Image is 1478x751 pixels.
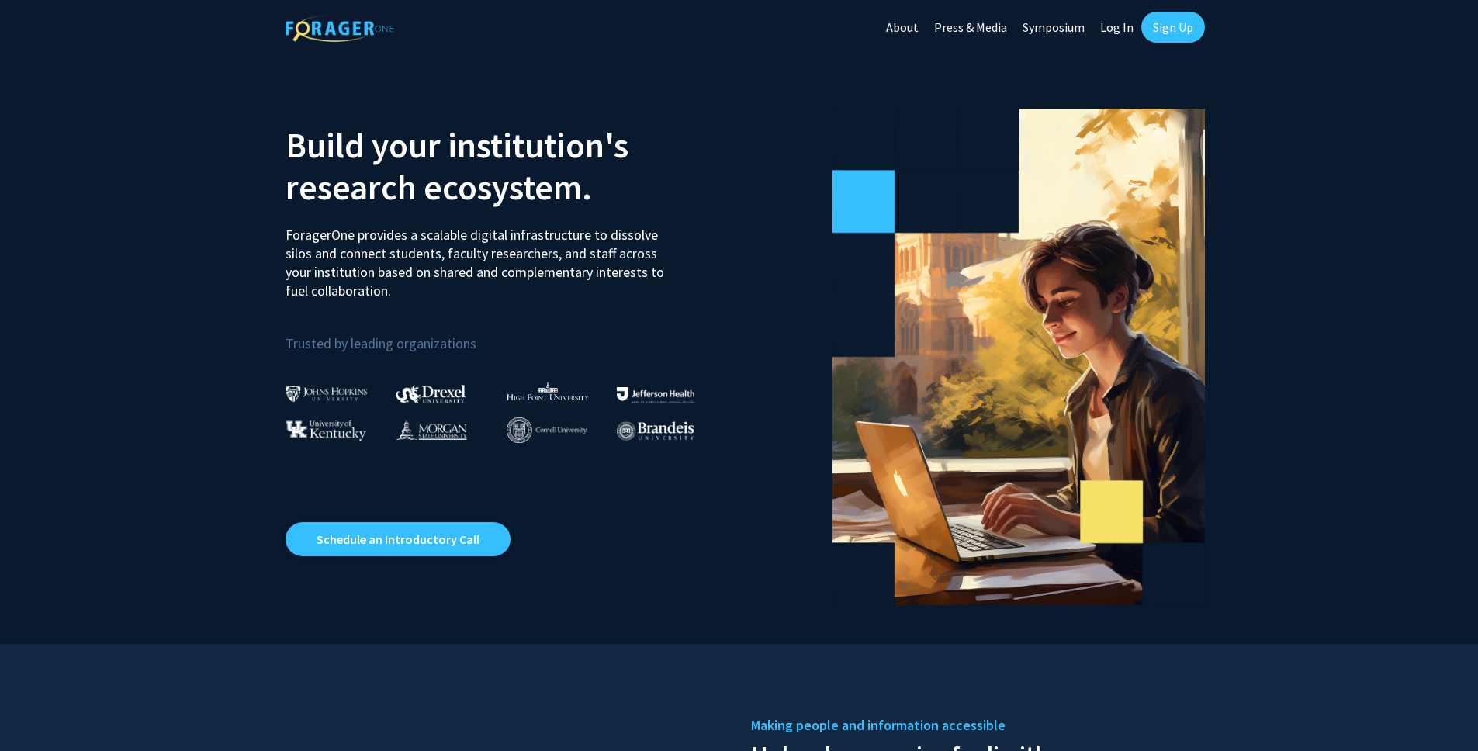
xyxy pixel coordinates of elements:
[751,714,1193,737] h5: Making people and information accessible
[286,313,728,355] p: Trusted by leading organizations
[507,382,589,400] img: High Point University
[396,420,467,440] img: Morgan State University
[12,681,66,739] iframe: Chat
[617,387,694,402] img: Thomas Jefferson University
[286,15,394,42] img: ForagerOne Logo
[507,417,587,443] img: Cornell University
[286,522,511,556] a: Opens in a new tab
[286,386,368,402] img: Johns Hopkins University
[617,421,694,441] img: Brandeis University
[396,385,466,403] img: Drexel University
[286,214,675,300] p: ForagerOne provides a scalable digital infrastructure to dissolve silos and connect students, fac...
[286,124,728,208] h2: Build your institution's research ecosystem.
[286,420,366,441] img: University of Kentucky
[1141,12,1205,43] a: Sign Up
